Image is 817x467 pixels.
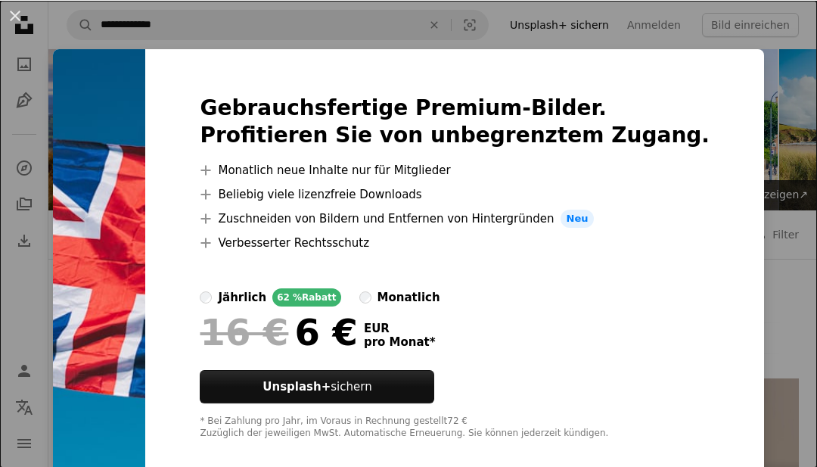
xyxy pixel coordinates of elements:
div: jährlich [218,288,266,306]
li: Beliebig viele lizenzfreie Downloads [200,185,710,203]
div: monatlich [377,288,440,306]
div: * Bei Zahlung pro Jahr, im Voraus in Rechnung gestellt 72 € Zuzüglich der jeweiligen MwSt. Automa... [200,415,710,439]
div: 62 % Rabatt [272,288,340,306]
button: Unsplash+sichern [200,369,434,403]
div: 6 € [200,312,357,351]
span: pro Monat * [364,335,436,348]
h2: Gebrauchsfertige Premium-Bilder. Profitieren Sie von unbegrenztem Zugang. [200,94,710,148]
li: Zuschneiden von Bildern und Entfernen von Hintergründen [200,209,710,227]
input: monatlich [359,291,371,303]
strong: Unsplash+ [262,379,331,393]
li: Monatlich neue Inhalte nur für Mitglieder [200,160,710,179]
span: 16 € [200,312,288,351]
span: Neu [561,209,595,227]
li: Verbesserter Rechtsschutz [200,233,710,251]
input: jährlich62 %Rabatt [200,291,212,303]
span: EUR [364,321,436,335]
